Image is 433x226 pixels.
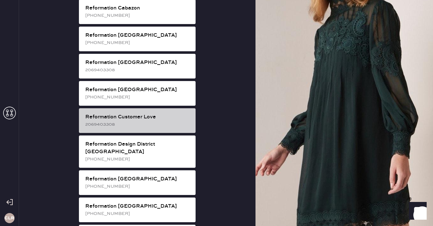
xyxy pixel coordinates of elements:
[386,111,409,119] td: 1
[85,121,191,128] div: 2069403308
[20,111,57,119] td: 950046
[85,156,191,163] div: [PHONE_NUMBER]
[85,59,191,66] div: Reformation [GEOGRAPHIC_DATA]
[57,111,386,119] td: Sleeveless Top - Reformation - [PERSON_NAME] Top Blitz - Size: XS
[85,203,191,210] div: Reformation [GEOGRAPHIC_DATA]
[85,210,191,217] div: [PHONE_NUMBER]
[85,4,191,12] div: Reformation Cabazon
[85,141,191,156] div: Reformation Design District [GEOGRAPHIC_DATA]
[85,39,191,46] div: [PHONE_NUMBER]
[85,113,191,121] div: Reformation Customer Love
[85,32,191,39] div: Reformation [GEOGRAPHIC_DATA]
[85,175,191,183] div: Reformation [GEOGRAPHIC_DATA]
[85,183,191,190] div: [PHONE_NUMBER]
[57,103,386,111] th: Description
[20,103,57,111] th: ID
[20,71,409,93] div: # 69476 [PERSON_NAME] [PERSON_NAME] [EMAIL_ADDRESS][DOMAIN_NAME]
[85,66,191,73] div: 2069403308
[386,103,409,111] th: QTY
[85,12,191,19] div: [PHONE_NUMBER]
[20,63,409,71] div: Customer information
[85,94,191,101] div: [PHONE_NUMBER]
[403,198,430,225] iframe: Front Chat
[85,86,191,94] div: Reformation [GEOGRAPHIC_DATA]
[20,38,409,46] div: Packing list
[4,216,14,220] h3: CLR
[20,46,409,53] div: Order # 82587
